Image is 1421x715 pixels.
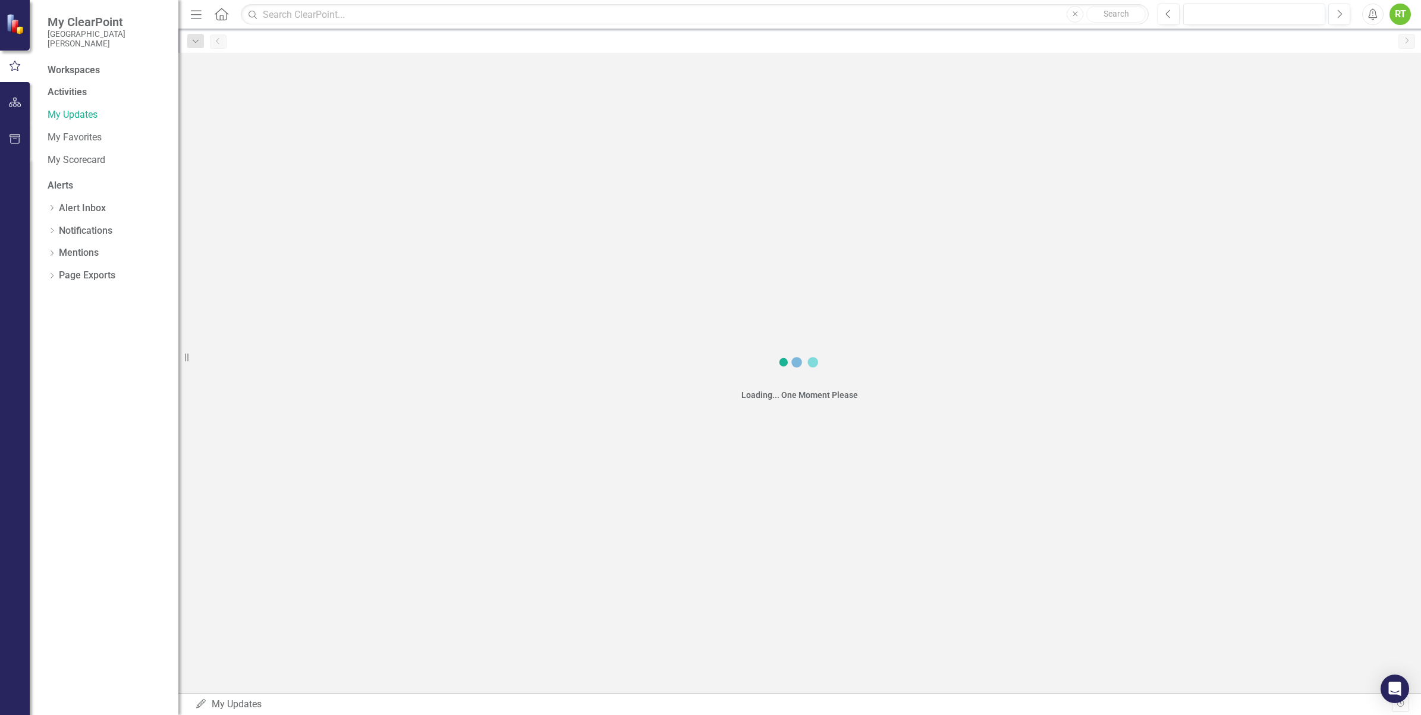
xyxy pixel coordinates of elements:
[59,224,112,238] a: Notifications
[48,179,166,193] div: Alerts
[48,153,166,167] a: My Scorecard
[195,698,1392,711] div: My Updates
[6,13,27,34] img: ClearPoint Strategy
[241,4,1149,25] input: Search ClearPoint...
[48,64,100,77] div: Workspaces
[1381,675,1409,703] div: Open Intercom Messenger
[59,269,115,283] a: Page Exports
[48,86,166,99] div: Activities
[48,108,166,122] a: My Updates
[48,29,166,49] small: [GEOGRAPHIC_DATA][PERSON_NAME]
[1086,6,1146,23] button: Search
[59,202,106,215] a: Alert Inbox
[1104,9,1129,18] span: Search
[48,131,166,145] a: My Favorites
[741,389,858,401] div: Loading... One Moment Please
[1389,4,1411,25] button: RT
[59,246,99,260] a: Mentions
[48,15,166,29] span: My ClearPoint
